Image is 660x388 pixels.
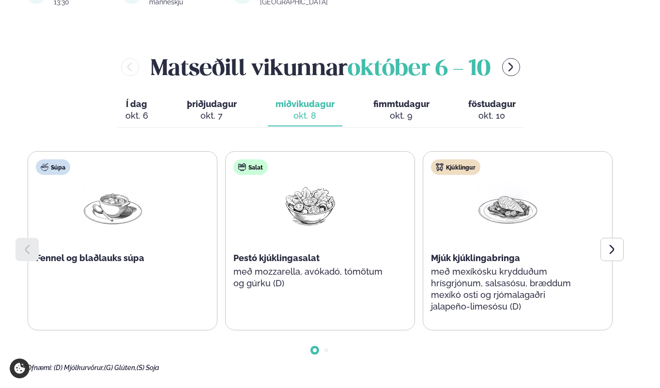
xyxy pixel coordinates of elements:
button: menu-btn-left [121,58,139,76]
span: föstudagur [468,99,516,109]
div: Súpa [36,159,70,175]
span: þriðjudagur [187,99,237,109]
div: okt. 10 [468,110,516,122]
span: Go to slide 1 [313,348,317,352]
span: (S) Soja [137,364,159,372]
span: fimmtudagur [373,99,430,109]
div: okt. 8 [276,110,335,122]
p: með mozzarella, avókadó, tómötum og gúrku (D) [233,266,387,289]
img: chicken.svg [436,163,444,171]
button: Í dag okt. 6 [118,94,156,126]
span: Mjúk kjúklingabringa [431,253,520,263]
button: fimmtudagur okt. 9 [366,94,437,126]
div: Kjúklingur [431,159,480,175]
div: okt. 9 [373,110,430,122]
span: október 6 - 10 [348,59,491,80]
button: þriðjudagur okt. 7 [179,94,245,126]
span: miðvikudagur [276,99,335,109]
img: salad.svg [238,163,246,171]
button: föstudagur okt. 10 [460,94,523,126]
a: Cookie settings [10,358,30,378]
button: miðvikudagur okt. 8 [268,94,342,126]
div: okt. 7 [187,110,237,122]
span: Í dag [125,98,148,110]
img: soup.svg [41,163,48,171]
h2: Matseðill vikunnar [151,51,491,83]
button: menu-btn-right [502,58,520,76]
span: (G) Glúten, [104,364,137,372]
img: Salad.png [279,183,341,228]
img: Soup.png [82,183,144,228]
span: Ofnæmi: [27,364,52,372]
div: okt. 6 [125,110,148,122]
span: Go to slide 2 [324,348,328,352]
span: Fennel og blaðlauks súpa [36,253,144,263]
p: með mexíkósku krydduðum hrísgrjónum, salsasósu, bræddum mexíkó osti og rjómalagaðri jalapeño-lime... [431,266,585,312]
span: Pestó kjúklingasalat [233,253,320,263]
div: Salat [233,159,268,175]
img: Chicken-breast.png [477,183,539,228]
span: (D) Mjólkurvörur, [54,364,104,372]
